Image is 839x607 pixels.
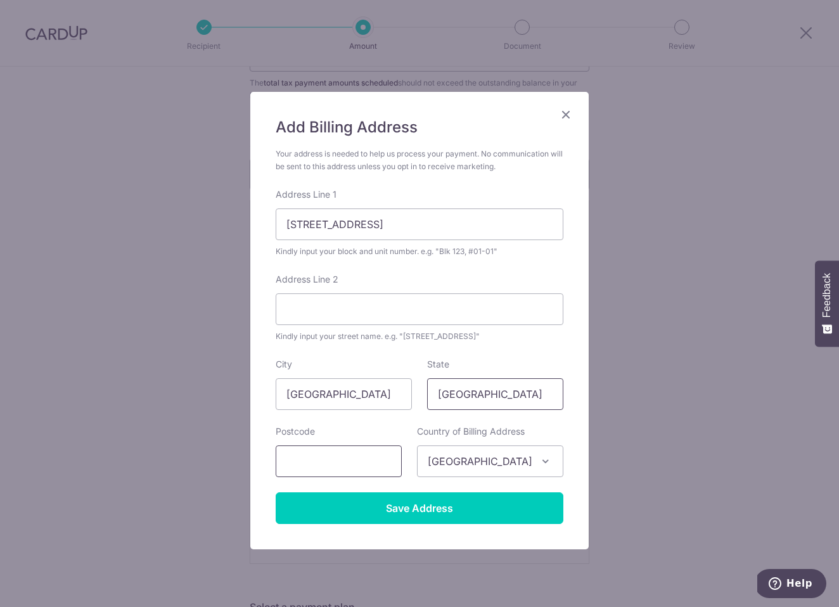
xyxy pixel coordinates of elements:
span: Singapore [418,446,563,476]
button: Close [558,107,573,122]
span: Singapore [417,445,563,477]
iframe: Opens a widget where you can find more information [757,569,826,601]
label: Country of Billing Address [417,425,525,438]
span: Feedback [821,273,833,317]
div: Kindly input your street name. e.g. "[STREET_ADDRESS]" [276,330,563,343]
input: Save Address [276,492,563,524]
label: Postcode [276,425,315,438]
label: City [276,358,292,371]
div: Kindly input your block and unit number. e.g. "Blk 123, #01-01" [276,245,563,258]
label: State [427,358,449,371]
button: Feedback - Show survey [815,260,839,347]
label: Address Line 2 [276,273,338,286]
label: Address Line 1 [276,188,336,201]
h5: Add Billing Address [276,117,563,137]
div: Your address is needed to help us process your payment. No communication will be sent to this add... [276,148,563,173]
